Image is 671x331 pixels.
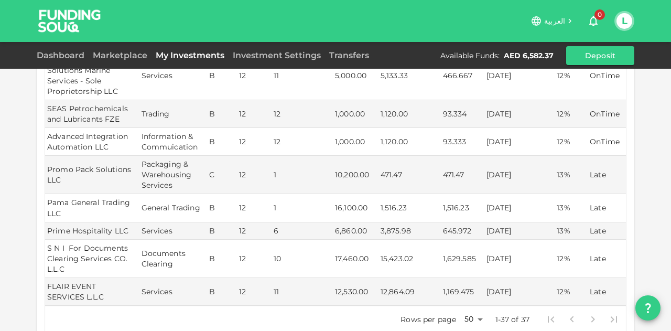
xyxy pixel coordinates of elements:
[555,240,588,278] td: 12%
[588,156,626,194] td: Late
[272,278,333,306] td: 11
[237,156,272,194] td: 12
[139,156,208,194] td: Packaging & Warehousing Services
[378,156,441,194] td: 471.47
[441,156,484,194] td: 471.47
[207,128,236,156] td: B
[45,222,139,240] td: Prime Hospitality LLC
[333,156,378,194] td: 10,200.00
[237,100,272,128] td: 12
[139,240,208,278] td: Documents Clearing
[484,194,555,222] td: [DATE]
[555,278,588,306] td: 12%
[333,222,378,240] td: 6,860.00
[139,128,208,156] td: Information & Commuication
[151,50,229,60] a: My Investments
[441,100,484,128] td: 93.334
[441,51,484,100] td: 466.667
[588,240,626,278] td: Late
[237,222,272,240] td: 12
[237,51,272,100] td: 12
[237,240,272,278] td: 12
[45,100,139,128] td: SEAS Petrochemicals and Lubricants FZE
[45,128,139,156] td: Advanced Integration Automation LLC
[139,278,208,306] td: Services
[555,100,588,128] td: 12%
[484,278,555,306] td: [DATE]
[272,240,333,278] td: 10
[484,240,555,278] td: [DATE]
[45,278,139,306] td: FLAIR EVENT SERVICES L.L.C
[237,194,272,222] td: 12
[378,128,441,156] td: 1,120.00
[555,51,588,100] td: 12%
[272,128,333,156] td: 12
[594,9,605,20] span: 0
[441,222,484,240] td: 645.972
[272,222,333,240] td: 6
[588,100,626,128] td: OnTime
[37,50,89,60] a: Dashboard
[484,156,555,194] td: [DATE]
[583,10,604,31] button: 0
[237,278,272,306] td: 12
[207,278,236,306] td: B
[504,50,554,61] div: AED 6,582.37
[333,51,378,100] td: 5,000.00
[401,314,456,325] p: Rows per page
[333,278,378,306] td: 12,530.00
[272,51,333,100] td: 11
[588,222,626,240] td: Late
[484,100,555,128] td: [DATE]
[229,50,325,60] a: Investment Settings
[207,156,236,194] td: C
[460,312,486,327] div: 50
[272,156,333,194] td: 1
[484,128,555,156] td: [DATE]
[635,295,661,321] button: question
[484,222,555,240] td: [DATE]
[555,128,588,156] td: 12%
[378,194,441,222] td: 1,516.23
[441,240,484,278] td: 1,629.585
[616,13,632,29] button: L
[588,194,626,222] td: Late
[139,51,208,100] td: Services
[45,156,139,194] td: Promo Pack Solutions LLC
[207,222,236,240] td: B
[333,128,378,156] td: 1,000.00
[378,240,441,278] td: 15,423.02
[207,240,236,278] td: B
[45,51,139,100] td: Terminal Subsea Solutions Marine Services - Sole Proprietorship LLC
[440,50,500,61] div: Available Funds :
[544,16,565,26] span: العربية
[139,100,208,128] td: Trading
[484,51,555,100] td: [DATE]
[272,194,333,222] td: 1
[441,128,484,156] td: 93.333
[378,51,441,100] td: 5,133.33
[139,194,208,222] td: General Trading
[441,194,484,222] td: 1,516.23
[555,222,588,240] td: 13%
[333,240,378,278] td: 17,460.00
[588,278,626,306] td: Late
[588,128,626,156] td: OnTime
[237,128,272,156] td: 12
[207,51,236,100] td: B
[555,194,588,222] td: 13%
[325,50,373,60] a: Transfers
[45,194,139,222] td: Pama General Trading LLC
[333,194,378,222] td: 16,100.00
[378,278,441,306] td: 12,864.09
[207,194,236,222] td: B
[139,222,208,240] td: Services
[89,50,151,60] a: Marketplace
[378,100,441,128] td: 1,120.00
[333,100,378,128] td: 1,000.00
[588,51,626,100] td: OnTime
[272,100,333,128] td: 12
[378,222,441,240] td: 3,875.98
[441,278,484,306] td: 1,169.475
[207,100,236,128] td: B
